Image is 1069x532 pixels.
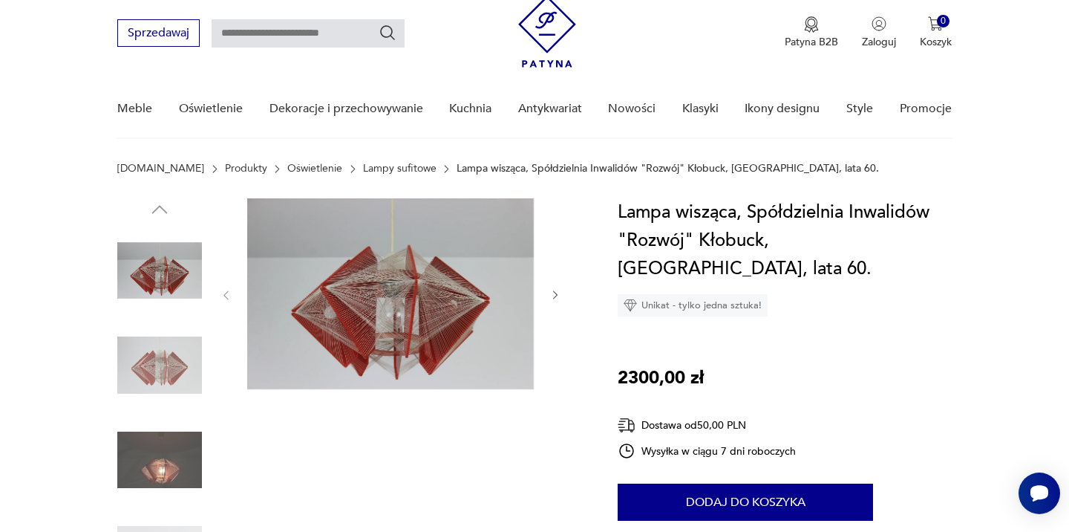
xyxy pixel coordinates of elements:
[379,24,396,42] button: Szukaj
[862,16,896,49] button: Zaloguj
[618,198,951,283] h1: Lampa wisząca, Spółdzielnia Inwalidów "Rozwój" Kłobuck, [GEOGRAPHIC_DATA], lata 60.
[618,416,635,435] img: Ikona dostawy
[608,80,656,137] a: Nowości
[179,80,243,137] a: Oświetlenie
[785,16,838,49] a: Ikona medaluPatyna B2B
[618,416,796,435] div: Dostawa od 50,00 PLN
[618,364,704,392] p: 2300,00 zł
[117,323,202,408] img: Zdjęcie produktu Lampa wisząca, Spółdzielnia Inwalidów "Rozwój" Kłobuck, Polska, lata 60.
[618,484,873,521] button: Dodaj do koszyka
[1019,473,1060,514] iframe: Smartsupp widget button
[287,163,342,175] a: Oświetlenie
[618,442,796,460] div: Wysyłka w ciągu 7 dni roboczych
[846,80,873,137] a: Style
[457,163,879,175] p: Lampa wisząca, Spółdzielnia Inwalidów "Rozwój" Kłobuck, [GEOGRAPHIC_DATA], lata 60.
[928,16,943,31] img: Ikona koszyka
[745,80,820,137] a: Ikony designu
[862,35,896,49] p: Zaloguj
[117,163,204,175] a: [DOMAIN_NAME]
[269,80,423,137] a: Dekoracje i przechowywanie
[117,80,152,137] a: Meble
[872,16,886,31] img: Ikonka użytkownika
[937,15,949,27] div: 0
[804,16,819,33] img: Ikona medalu
[117,228,202,313] img: Zdjęcie produktu Lampa wisząca, Spółdzielnia Inwalidów "Rozwój" Kłobuck, Polska, lata 60.
[920,16,952,49] button: 0Koszyk
[785,16,838,49] button: Patyna B2B
[117,418,202,502] img: Zdjęcie produktu Lampa wisząca, Spółdzielnia Inwalidów "Rozwój" Kłobuck, Polska, lata 60.
[682,80,719,137] a: Klasyki
[618,294,768,317] div: Unikat - tylko jedna sztuka!
[449,80,491,137] a: Kuchnia
[624,299,637,312] img: Ikona diamentu
[363,163,437,175] a: Lampy sufitowe
[247,198,534,389] img: Zdjęcie produktu Lampa wisząca, Spółdzielnia Inwalidów "Rozwój" Kłobuck, Polska, lata 60.
[900,80,952,137] a: Promocje
[920,35,952,49] p: Koszyk
[785,35,838,49] p: Patyna B2B
[117,19,200,47] button: Sprzedawaj
[225,163,267,175] a: Produkty
[117,29,200,39] a: Sprzedawaj
[518,80,582,137] a: Antykwariat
